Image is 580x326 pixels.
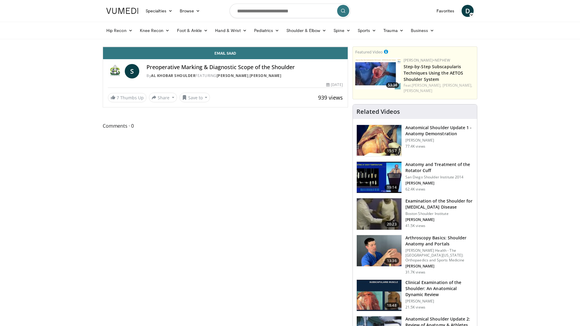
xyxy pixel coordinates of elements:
span: Comments 0 [103,122,348,130]
span: 15:57 [385,148,399,154]
a: Trauma [380,24,407,37]
h4: Preoperative Marking & Diagnostic Scope of the Shoulder [147,64,343,71]
p: 21.5K views [405,305,425,310]
a: 18:48 Clinical Examination of the Shoulder: An Anatomical Dynamic Review [PERSON_NAME] 21.5K views [356,280,473,312]
p: [PERSON_NAME] [405,138,473,143]
a: Al Khobar Shoulder [151,73,195,78]
h3: Clinical Examination of the Shoulder: An Anatomical Dynamic Review [405,280,473,298]
a: 19:14 Anatomy and Treatment of the Rotator Cuff San Diego Shoulder Institute 2014 [PERSON_NAME] 6... [356,161,473,193]
div: By FEATURING , [147,73,343,78]
a: Business [407,24,438,37]
h3: Arthroscopy Basics: Shoulder Anatomy and Portals [405,235,473,247]
a: Favorites [433,5,458,17]
p: [PERSON_NAME] [405,217,473,222]
a: [PERSON_NAME], [412,83,441,88]
p: Boston Shoulder Institute [405,211,473,216]
a: 53:36 [355,58,401,89]
a: [PERSON_NAME], [443,83,472,88]
img: Al Khobar Shoulder [108,64,122,78]
a: Foot & Ankle [173,24,212,37]
a: Hand & Wrist [211,24,250,37]
a: Step-by-Step Subscapularis Techniques Using the AETOS Shoulder System [404,64,463,82]
span: 53:36 [386,82,399,88]
a: Hip Recon [103,24,136,37]
h3: Anatomical Shoulder Update 1 - Anatomy Demonstration [405,125,473,137]
a: Pediatrics [250,24,283,37]
a: Email Saad [103,47,348,59]
p: [PERSON_NAME] [405,299,473,304]
img: VuMedi Logo [106,8,138,14]
p: [PERSON_NAME] [405,264,473,269]
h4: Related Videos [356,108,400,115]
a: Spine [330,24,354,37]
span: 18:48 [385,302,399,308]
a: [PERSON_NAME] [250,73,282,78]
a: 7 Thumbs Up [108,93,147,102]
span: 13:36 [385,258,399,264]
p: 31.7K views [405,270,425,275]
button: Save to [179,93,210,102]
p: San Diego Shoulder Institute 2014 [405,175,473,180]
a: Sports [354,24,380,37]
span: 7 [117,95,119,101]
p: 77.4K views [405,144,425,149]
a: [PERSON_NAME] [404,88,432,93]
div: Feat. [404,83,475,94]
small: Featured Video [355,49,383,55]
img: 9534a039-0eaa-4167-96cf-d5be049a70d8.150x105_q85_crop-smart_upscale.jpg [357,235,401,267]
img: Screen_shot_2010-09-13_at_8.52.47_PM_1.png.150x105_q85_crop-smart_upscale.jpg [357,198,401,230]
img: 275771_0002_1.png.150x105_q85_crop-smart_upscale.jpg [357,280,401,311]
h3: Anatomy and Treatment of the Rotator Cuff [405,161,473,174]
a: S [125,64,139,78]
div: [DATE] [326,82,343,88]
button: Share [149,93,177,102]
p: 62.4K views [405,187,425,192]
a: 15:57 Anatomical Shoulder Update 1 - Anatomy Demonstration [PERSON_NAME] 77.4K views [356,125,473,157]
p: [PERSON_NAME] [405,181,473,186]
h3: Examination of the Shoulder for [MEDICAL_DATA] Disease [405,198,473,210]
span: 19:14 [385,184,399,190]
a: Browse [176,5,204,17]
p: [PERSON_NAME] Health - The [GEOGRAPHIC_DATA][US_STATE]: Orthopaedics and Sports Medicine [405,248,473,263]
p: 41.5K views [405,223,425,228]
img: 58008271-3059-4eea-87a5-8726eb53a503.150x105_q85_crop-smart_upscale.jpg [357,162,401,193]
a: 13:36 Arthroscopy Basics: Shoulder Anatomy and Portals [PERSON_NAME] Health - The [GEOGRAPHIC_DAT... [356,235,473,275]
a: Knee Recon [136,24,173,37]
img: laj_3.png.150x105_q85_crop-smart_upscale.jpg [357,125,401,156]
a: [PERSON_NAME]+Nephew [404,58,450,63]
a: Specialties [142,5,176,17]
a: Shoulder & Elbow [283,24,330,37]
a: 20:23 Examination of the Shoulder for [MEDICAL_DATA] Disease Boston Shoulder Institute [PERSON_NA... [356,198,473,230]
a: [PERSON_NAME] [217,73,249,78]
input: Search topics, interventions [230,4,350,18]
img: 70e54e43-e9ea-4a9d-be99-25d1f039a65a.150x105_q85_crop-smart_upscale.jpg [355,58,401,89]
span: 939 views [318,94,343,101]
span: 20:23 [385,221,399,227]
a: D [462,5,474,17]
